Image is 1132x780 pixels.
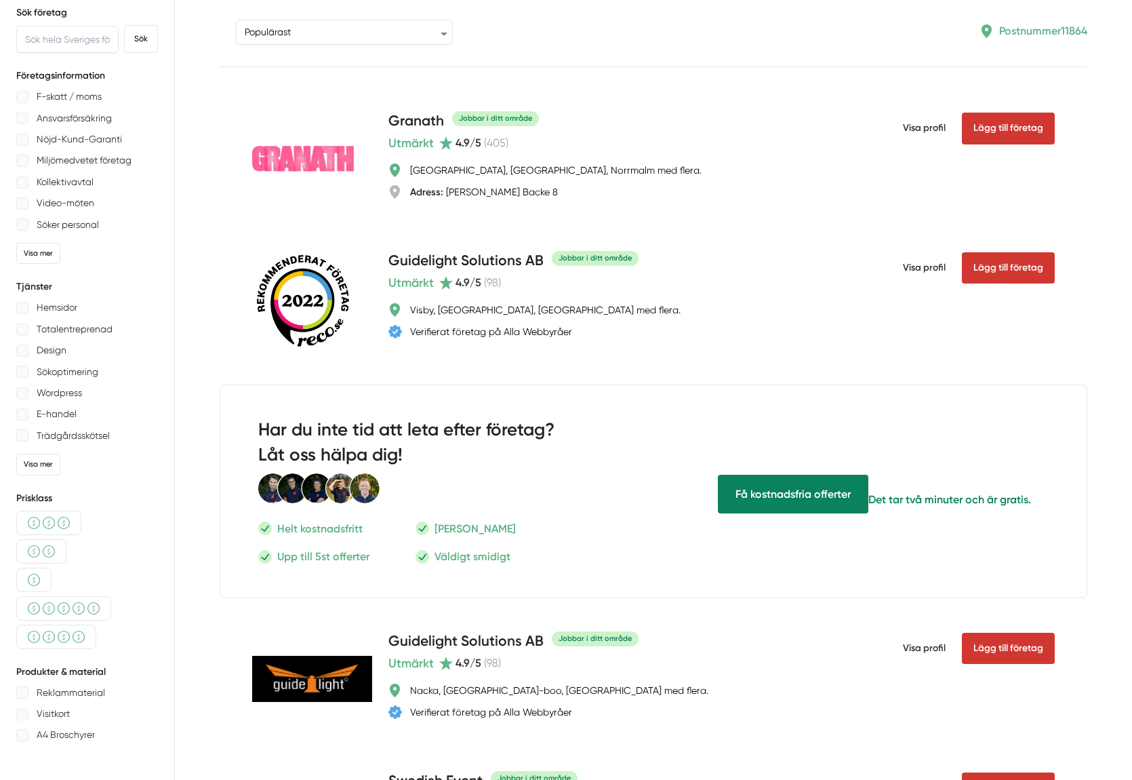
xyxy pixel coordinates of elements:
img: Granath [252,146,354,172]
p: Helt kostnadsfritt [277,520,363,537]
h4: Guidelight Solutions AB [388,631,544,653]
span: 4.9 /5 [456,136,481,149]
: Lägg till företag [962,252,1055,284]
: Lägg till företag [962,633,1055,664]
p: Totalentreprenad [37,321,113,338]
span: Visa profil [903,111,946,146]
p: E-handel [37,406,77,423]
div: Visby, [GEOGRAPHIC_DATA], [GEOGRAPHIC_DATA] med flera. [410,303,681,317]
img: Guidelight Solutions AB [252,250,354,352]
span: 4.9 /5 [456,276,481,289]
span: Visa profil [903,631,946,666]
h5: Tjänster [16,280,158,294]
div: Jobbar i ditt område [452,111,539,125]
h4: Guidelight Solutions AB [388,250,544,273]
p: Hemsidor [37,299,77,316]
div: [PERSON_NAME] Backe 8 [410,185,558,199]
p: Upp till 5st offerter [277,548,369,565]
img: Smartproduktion Personal [258,473,380,504]
span: Utmärkt [388,134,434,153]
strong: Adress: [410,186,443,198]
h5: Produkter & material [16,665,158,679]
p: Postnummer 11864 [999,22,1087,39]
h5: Företagsinformation [16,69,158,83]
p: Ansvarsförsäkring [37,110,112,127]
p: Trädgårdsskötsel [37,427,110,444]
: Lägg till företag [962,113,1055,144]
div: Dyrare [16,596,111,621]
p: F-skatt / moms [37,88,102,105]
span: Utmärkt [388,654,434,673]
p: Miljömedvetet företag [37,152,132,169]
p: Nöjd-Kund-Garanti [37,131,122,148]
p: Visitkort [37,705,70,722]
p: Väldigt smidigt [434,548,510,565]
span: ( 405 ) [484,136,508,149]
h2: Har du inte tid att leta efter företag? Låt oss hälpa dig! [258,418,607,473]
span: 4.9 /5 [456,657,481,669]
div: [GEOGRAPHIC_DATA], [GEOGRAPHIC_DATA], Norrmalm med flera. [410,163,702,177]
p: Video-möten [37,195,94,212]
p: A4 Broschyrer [37,726,95,743]
p: Wordpress [37,385,82,402]
span: ( 98 ) [484,276,501,289]
p: Design [37,342,66,359]
div: Jobbar i ditt område [552,631,639,646]
p: Det tar två minuter och är gratis. [868,491,1031,508]
div: Visa mer [16,243,60,264]
h5: Prisklass [16,492,158,505]
div: Verifierat företag på Alla Webbyråer [410,705,572,719]
img: Guidelight Solutions AB [252,656,372,702]
h5: Sök företag [16,6,158,20]
div: Billigt [16,568,52,592]
p: Sökoptimering [37,364,98,381]
p: Kollektivavtal [37,174,94,191]
div: Medel [16,511,81,535]
span: Utmärkt [388,273,434,292]
div: Billigare [16,539,66,564]
p: Söker personal [37,216,99,233]
span: Få hjälp [718,475,868,513]
p: [PERSON_NAME] [434,520,516,537]
div: Över medel [16,625,96,649]
span: ( 98 ) [484,657,501,669]
span: Visa profil [903,250,946,286]
div: Jobbar i ditt område [552,251,639,265]
div: Verifierat företag på Alla Webbyråer [410,325,572,338]
p: Reklammaterial [37,684,105,701]
input: Sök hela Sveriges företag här... [16,26,119,53]
div: Nacka, [GEOGRAPHIC_DATA]-boo, [GEOGRAPHIC_DATA] med flera. [410,684,708,697]
h4: Granath [388,111,444,133]
button: Sök [124,25,158,53]
div: Visa mer [16,454,60,475]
